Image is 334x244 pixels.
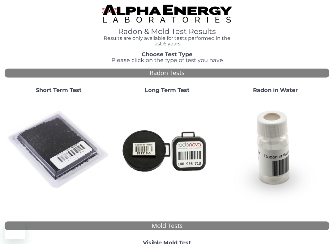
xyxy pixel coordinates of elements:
div: Mold Tests [5,221,329,230]
strong: Long Term Test [145,87,190,94]
img: TightCrop.jpg [102,5,232,23]
iframe: Button to launch messaging window [5,219,25,239]
h4: Results are only available for tests performed in the last 6 years [102,36,232,46]
h1: Radon & Mold Test Results [102,27,232,36]
div: Radon Tests [5,69,329,78]
strong: Radon in Water [253,87,298,94]
strong: Choose Test Type [142,51,192,58]
span: Please click on the type of test you have [111,57,223,64]
img: ShortTerm.jpg [7,99,110,202]
img: RadoninWater.jpg [224,99,327,202]
img: Radtrak2vsRadtrak3.jpg [115,99,219,202]
strong: Short Term Test [36,87,82,94]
